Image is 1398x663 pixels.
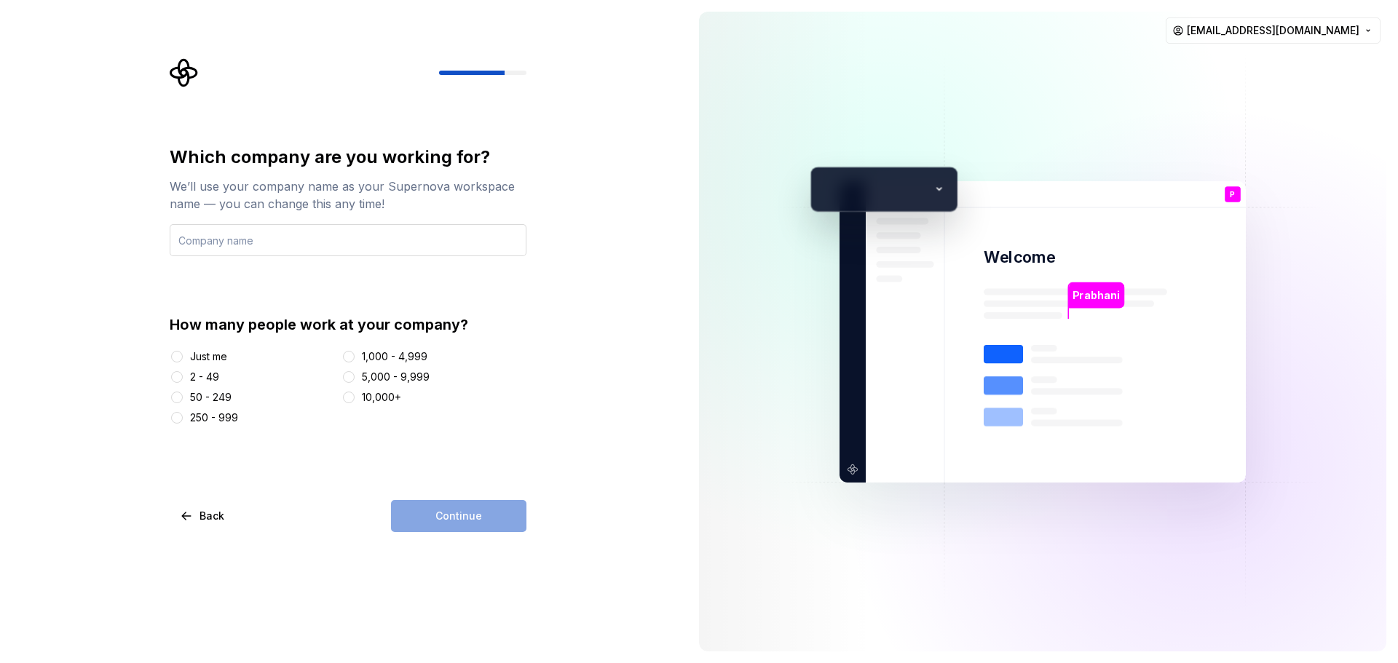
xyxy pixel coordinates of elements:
div: We’ll use your company name as your Supernova workspace name — you can change this any time! [170,178,526,213]
div: 250 - 999 [190,410,238,425]
div: 2 - 49 [190,370,219,384]
div: Which company are you working for? [170,146,526,169]
span: [EMAIL_ADDRESS][DOMAIN_NAME] [1187,23,1359,38]
p: Welcome [984,247,1055,268]
p: P [1230,190,1235,198]
div: How many people work at your company? [170,314,526,335]
svg: Supernova Logo [170,58,199,87]
div: 1,000 - 4,999 [362,349,427,364]
input: Company name [170,224,526,256]
div: 10,000+ [362,390,401,405]
p: Prabhani [1073,287,1119,303]
span: Back [200,509,224,523]
div: 5,000 - 9,999 [362,370,430,384]
button: [EMAIL_ADDRESS][DOMAIN_NAME] [1166,17,1381,44]
button: Back [170,500,237,532]
div: Just me [190,349,227,364]
div: 50 - 249 [190,390,232,405]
